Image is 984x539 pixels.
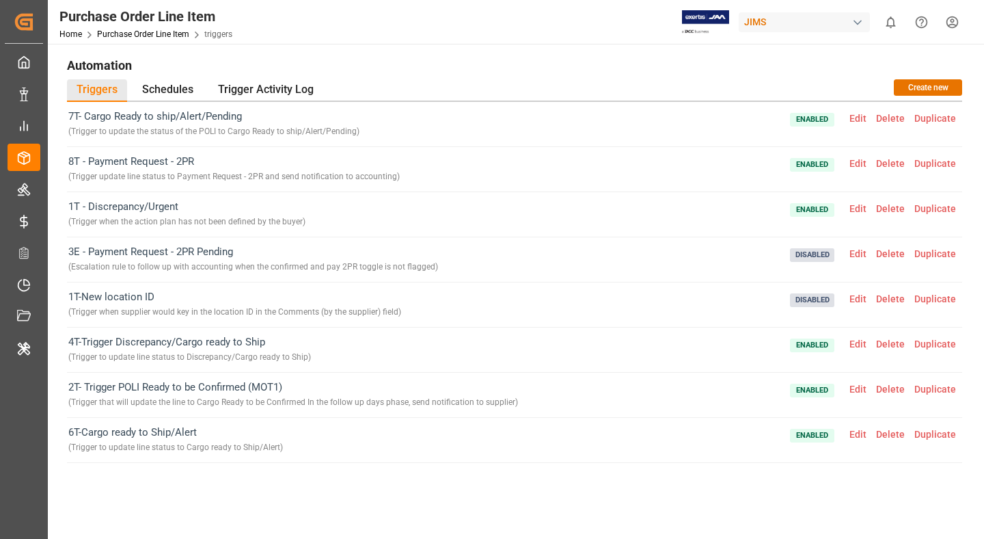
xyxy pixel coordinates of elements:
span: Duplicate [910,339,961,350]
span: Duplicate [910,113,961,124]
span: Edit [845,293,871,304]
a: Home [59,29,82,39]
div: Schedules [133,79,203,102]
span: Duplicate [910,248,961,259]
span: Edit [845,113,871,124]
div: ( Trigger update line status to Payment Request - 2PR and send notification to accounting ) [68,169,400,185]
span: Enabled [790,113,834,127]
span: 4T-Trigger Discrepancy/Cargo ready to Ship [68,334,311,365]
span: 2T- Trigger POLI Ready to be Confirmed (MOT1) [68,380,518,410]
span: Delete [871,384,910,395]
div: ( Trigger when supplier would key in the location ID in the Comments (by the supplier) field ) [68,304,401,320]
button: show 0 new notifications [875,7,906,38]
span: Disabled [790,293,834,307]
div: ( Trigger that will update the line to Cargo Ready to be Confirmed In the follow up days phase, s... [68,395,518,410]
span: Delete [871,203,910,214]
div: Trigger Activity Log [208,79,323,102]
span: Delete [871,113,910,124]
span: Enabled [790,339,834,352]
span: Duplicate [910,293,961,304]
span: 3E - Payment Request - 2PR Pending [68,244,438,275]
div: ( Trigger to update line status to Cargo ready to Ship/Alert ) [68,440,283,456]
div: Triggers [67,79,127,102]
div: ( Trigger when the action plan has not been defined by the buyer ) [68,214,305,230]
span: 1T - Discrepancy/Urgent [68,199,305,230]
span: Delete [871,339,910,350]
span: Delete [871,429,910,440]
div: ( Trigger to update the status of the POLI to Cargo Ready to ship/Alert/Pending ) [68,124,359,140]
a: Purchase Order Line Item [97,29,189,39]
div: ( Trigger to update line status to Discrepancy/Cargo ready to Ship ) [68,350,311,365]
span: Edit [845,203,871,214]
span: Edit [845,429,871,440]
span: Delete [871,293,910,304]
h1: Automation [67,53,962,77]
span: 8T - Payment Request - 2PR [68,154,400,185]
div: ( Escalation rule to follow up with accounting when the confirmed and pay 2PR toggle is not flagg... [68,259,438,275]
span: Edit [845,248,871,259]
span: Delete [871,248,910,259]
button: Help Center [906,7,937,38]
span: Delete [871,158,910,169]
span: Enabled [790,203,834,217]
span: Edit [845,158,871,169]
button: Create new [894,79,962,96]
span: Edit [845,339,871,350]
span: Duplicate [910,158,961,169]
span: Duplicate [910,384,961,395]
button: JIMS [739,9,875,35]
span: Enabled [790,429,834,443]
span: 7T- Cargo Ready to ship/Alert/Pending [68,109,359,140]
span: Edit [845,384,871,395]
span: 1T-New location ID [68,289,401,320]
span: Enabled [790,158,834,172]
span: Enabled [790,384,834,397]
div: JIMS [739,12,870,32]
span: Disabled [790,248,834,262]
div: Purchase Order Line Item [59,6,232,27]
span: Duplicate [910,429,961,440]
span: Duplicate [910,203,961,214]
span: 6T-Cargo ready to Ship/Alert [68,425,283,456]
img: Exertis%20JAM%20-%20Email%20Logo.jpg_1722504956.jpg [682,10,729,34]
